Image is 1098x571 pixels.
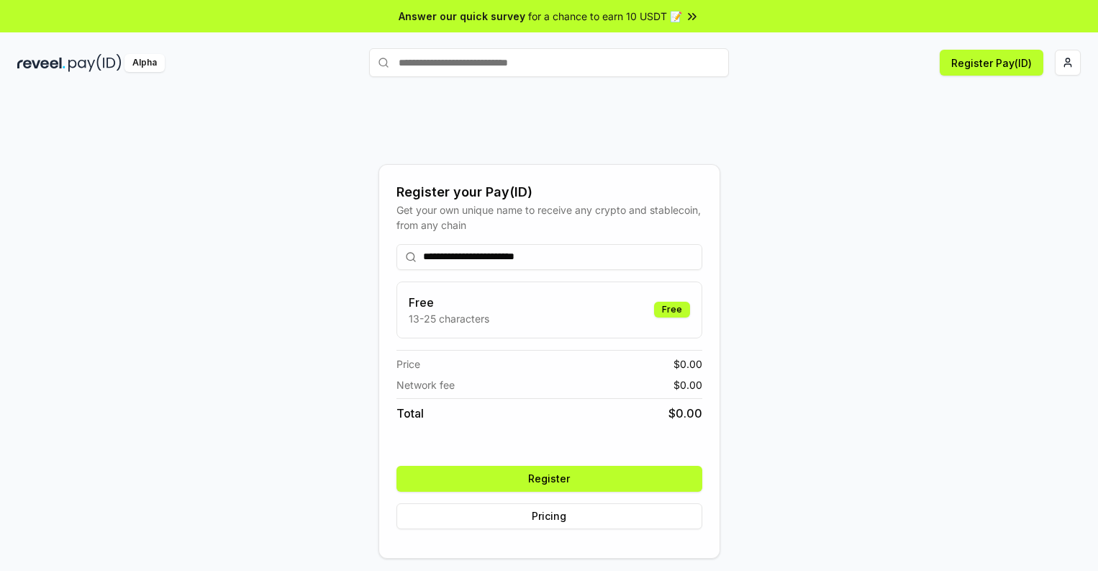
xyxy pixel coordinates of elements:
[396,202,702,233] div: Get your own unique name to receive any crypto and stablecoin, from any chain
[396,503,702,529] button: Pricing
[396,356,420,372] span: Price
[940,50,1043,76] button: Register Pay(ID)
[654,302,690,318] div: Free
[528,9,682,24] span: for a chance to earn 10 USDT 📝
[17,54,65,72] img: reveel_dark
[673,356,702,372] span: $ 0.00
[409,311,489,326] p: 13-25 characters
[673,377,702,392] span: $ 0.00
[396,182,702,202] div: Register your Pay(ID)
[124,54,165,72] div: Alpha
[68,54,122,72] img: pay_id
[668,405,702,422] span: $ 0.00
[396,405,424,422] span: Total
[409,294,489,311] h3: Free
[396,377,455,392] span: Network fee
[396,466,702,492] button: Register
[399,9,525,24] span: Answer our quick survey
